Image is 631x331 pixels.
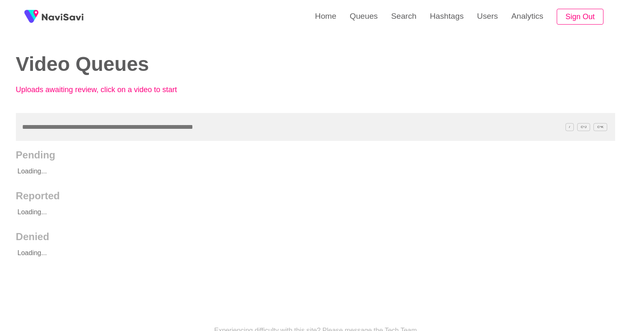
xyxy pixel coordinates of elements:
[16,85,199,94] p: Uploads awaiting review, click on a video to start
[16,161,555,182] p: Loading...
[16,53,303,75] h2: Video Queues
[21,6,42,27] img: fireSpot
[16,243,555,263] p: Loading...
[557,9,603,25] button: Sign Out
[593,123,607,131] span: C^K
[16,202,555,223] p: Loading...
[16,190,615,202] h2: Reported
[16,231,615,243] h2: Denied
[577,123,591,131] span: C^J
[16,149,615,161] h2: Pending
[565,123,574,131] span: /
[42,13,83,21] img: fireSpot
